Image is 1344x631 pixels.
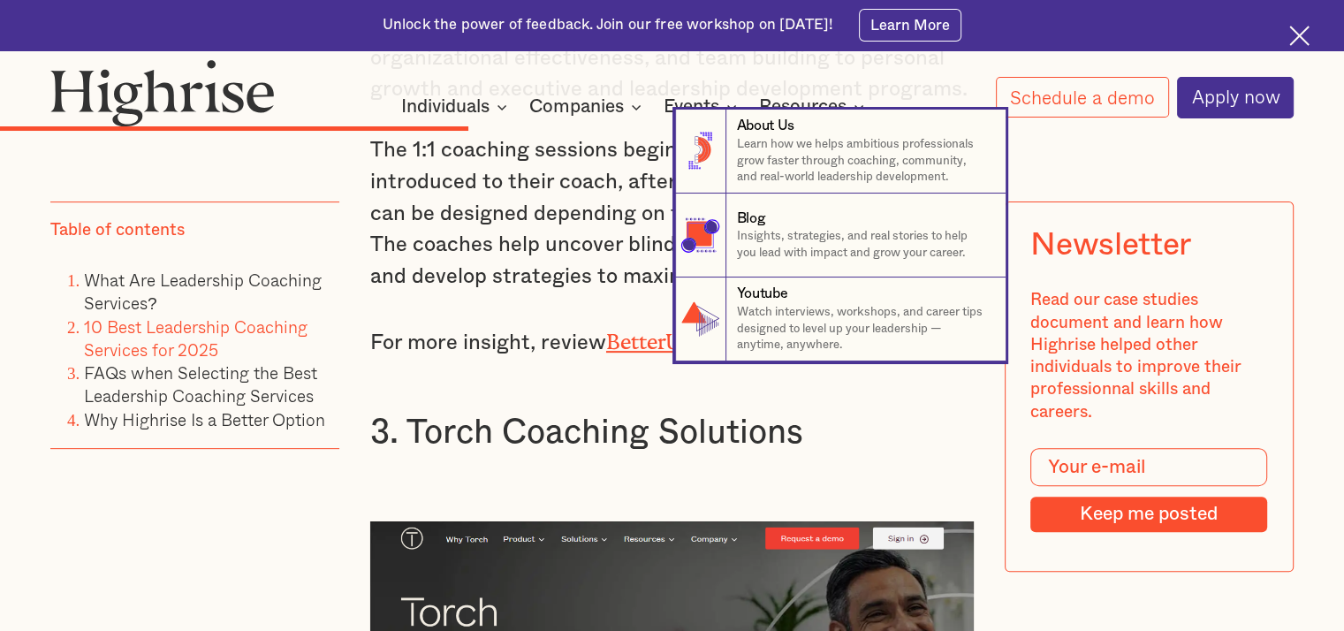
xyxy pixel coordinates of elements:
[859,9,962,41] a: Learn More
[1031,449,1268,533] form: Modal Form
[84,360,317,408] a: FAQs when Selecting the Best Leadership Coaching Services
[664,96,719,118] div: Events
[529,96,647,118] div: Companies
[759,96,869,118] div: Resources
[50,59,275,127] img: Highrise logo
[401,96,490,118] div: Individuals
[759,96,847,118] div: Resources
[84,407,325,432] a: Why Highrise Is a Better Option
[529,96,624,118] div: Companies
[370,412,974,454] h3: 3. Torch Coaching Solutions
[737,228,989,261] p: Insights, strategies, and real stories to help you lead with impact and grow your career.
[1031,497,1268,532] input: Keep me posted
[675,194,1006,277] a: BlogInsights, strategies, and real stories to help you lead with impact and grow your career.
[996,77,1169,118] a: Schedule a demo
[401,96,513,118] div: Individuals
[737,116,794,136] div: About Us
[1177,77,1294,118] a: Apply now
[675,277,1006,361] a: YoutubeWatch interviews, workshops, and career tips designed to level up your leadership — anytim...
[737,284,788,304] div: Youtube
[675,110,1006,194] a: About UsLearn how we helps ambitious professionals grow faster through coaching, community, and r...
[664,96,742,118] div: Events
[737,209,766,229] div: Blog
[737,136,989,186] p: Learn how we helps ambitious professionals grow faster through coaching, community, and real-worl...
[1031,449,1268,487] input: Your e-mail
[737,304,989,354] p: Watch interviews, workshops, and career tips designed to level up your leadership — anytime, anyw...
[1289,26,1310,46] img: Cross icon
[383,15,833,35] div: Unlock the power of feedback. Join our free workshop on [DATE]!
